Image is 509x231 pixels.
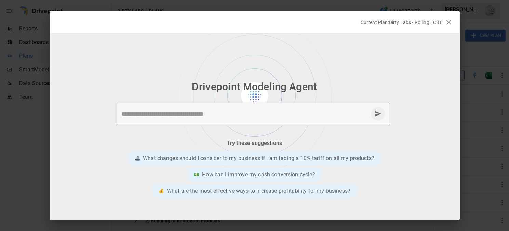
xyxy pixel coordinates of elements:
p: Drivepoint Modeling Agent [192,79,317,94]
div: 💰What are the most effective ways to increase profitability for my business? [152,184,357,198]
img: Background [178,34,332,173]
div: 💰 [159,187,164,195]
div: 🚢What changes should I consider to my business if I am facing a 10% tariff on all my products? [128,151,381,165]
p: What are the most effective ways to increase profitability for my business? [167,187,350,195]
p: How can I improve my cash conversion cycle? [202,171,315,179]
div: 💵How can I improve my cash conversion cycle? [187,168,321,181]
p: Current Plan: Dirty Labs - Rolling FCST [361,19,442,26]
div: 💵 [194,171,199,179]
p: Try these suggestions [227,139,282,147]
div: 🚢 [135,154,140,162]
p: What changes should I consider to my business if I am facing a 10% tariff on all my products? [143,154,374,162]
